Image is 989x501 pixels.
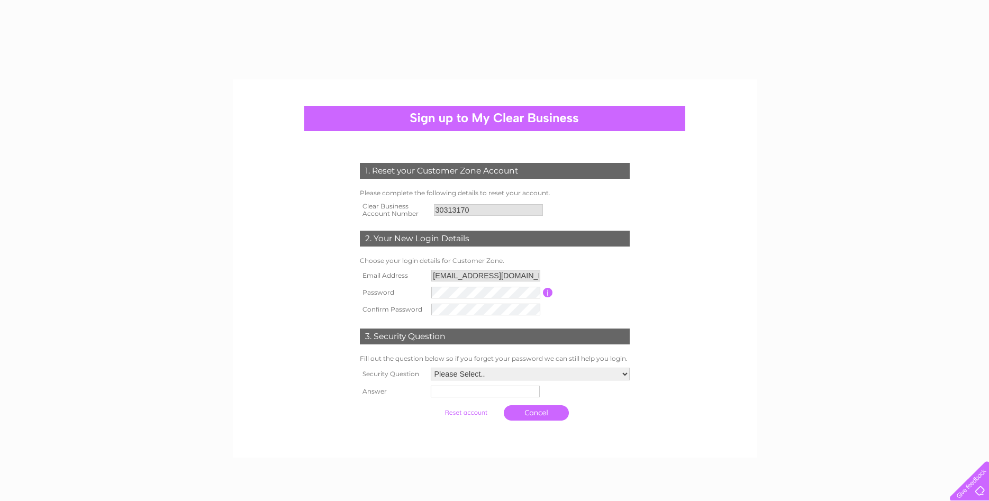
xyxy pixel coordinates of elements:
th: Clear Business Account Number [357,199,431,221]
div: 2. Your New Login Details [360,231,630,247]
th: Email Address [357,267,429,284]
td: Fill out the question below so if you forget your password we can still help you login. [357,352,632,365]
div: 1. Reset your Customer Zone Account [360,163,630,179]
th: Confirm Password [357,301,429,318]
input: Submit [433,405,498,420]
td: Please complete the following details to reset your account. [357,187,632,199]
input: Information [543,288,553,297]
th: Security Question [357,365,428,383]
div: 3. Security Question [360,329,630,344]
th: Answer [357,383,428,400]
a: Cancel [504,405,569,421]
th: Password [357,284,429,301]
td: Choose your login details for Customer Zone. [357,254,632,267]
